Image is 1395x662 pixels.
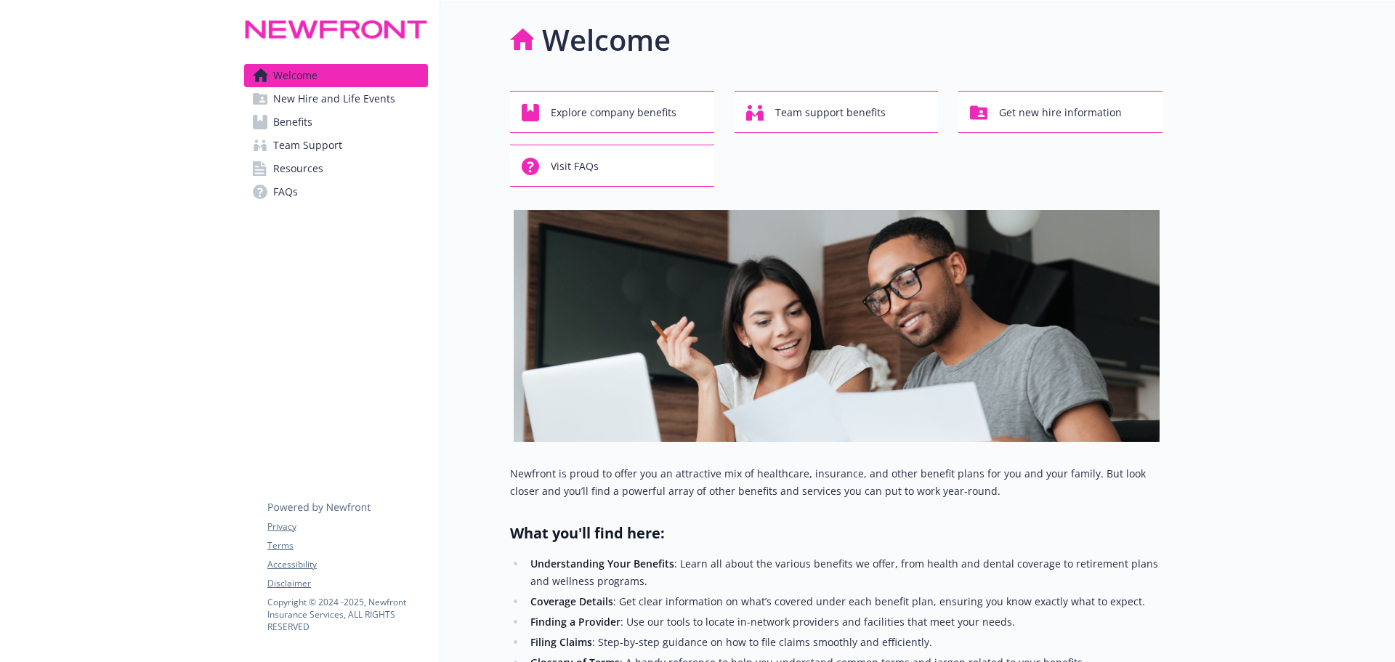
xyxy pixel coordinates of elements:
span: Benefits [273,110,312,134]
span: Resources [273,157,323,180]
p: Copyright © 2024 - 2025 , Newfront Insurance Services, ALL RIGHTS RESERVED [267,596,427,633]
a: Disclaimer [267,577,427,590]
a: Terms [267,539,427,552]
button: Get new hire information [958,91,1162,133]
strong: Understanding Your Benefits [530,557,674,570]
a: Team Support [244,134,428,157]
span: Explore company benefits [551,99,676,126]
strong: Finding a Provider [530,615,620,629]
span: FAQs [273,180,298,203]
h1: Welcome [542,18,671,62]
a: New Hire and Life Events [244,87,428,110]
li: : Step-by-step guidance on how to file claims smoothly and efficiently. [526,634,1162,651]
button: Visit FAQs [510,145,714,187]
strong: Filing Claims [530,635,592,649]
a: Welcome [244,64,428,87]
a: FAQs [244,180,428,203]
a: Privacy [267,520,427,533]
button: Team support benefits [735,91,939,133]
a: Accessibility [267,558,427,571]
span: Get new hire information [999,99,1122,126]
p: Newfront is proud to offer you an attractive mix of healthcare, insurance, and other benefit plan... [510,465,1162,500]
img: overview page banner [514,210,1160,442]
a: Benefits [244,110,428,134]
li: : Use our tools to locate in-network providers and facilities that meet your needs. [526,613,1162,631]
span: Welcome [273,64,318,87]
span: Team support benefits [775,99,886,126]
span: New Hire and Life Events [273,87,395,110]
strong: Coverage Details [530,594,613,608]
span: Team Support [273,134,342,157]
a: Resources [244,157,428,180]
button: Explore company benefits [510,91,714,133]
span: Visit FAQs [551,153,599,180]
li: : Learn all about the various benefits we offer, from health and dental coverage to retirement pl... [526,555,1162,590]
h2: What you'll find here: [510,523,1162,544]
li: : Get clear information on what’s covered under each benefit plan, ensuring you know exactly what... [526,593,1162,610]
